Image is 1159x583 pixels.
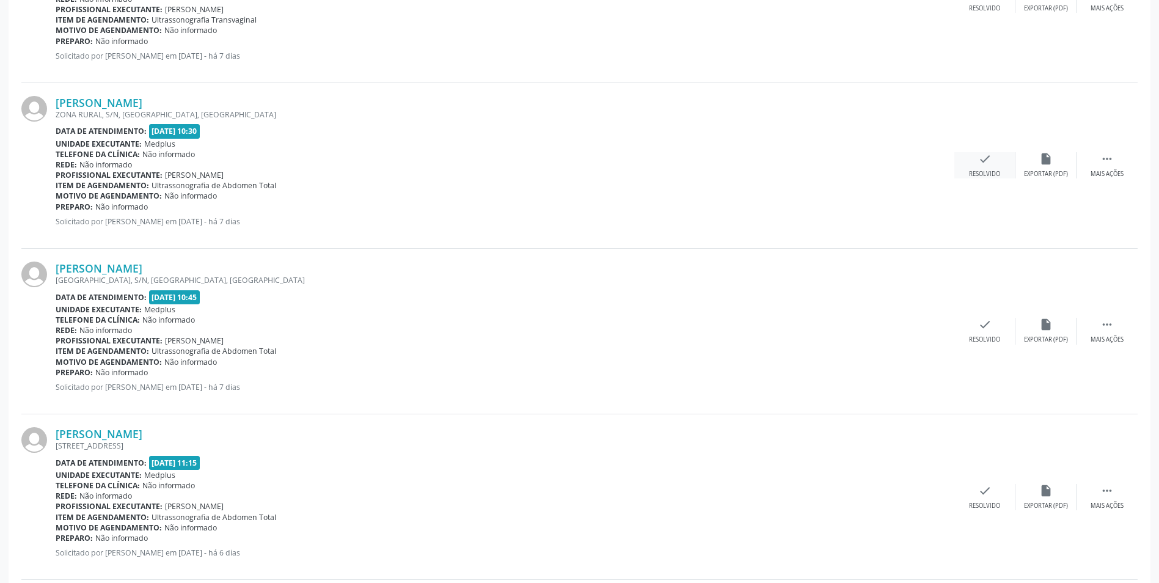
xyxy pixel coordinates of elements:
[1100,152,1114,166] i: 
[978,484,992,497] i: check
[56,304,142,315] b: Unidade executante:
[142,315,195,325] span: Não informado
[56,202,93,212] b: Preparo:
[165,335,224,346] span: [PERSON_NAME]
[56,216,954,227] p: Solicitado por [PERSON_NAME] em [DATE] - há 7 dias
[969,502,1000,510] div: Resolvido
[142,480,195,491] span: Não informado
[149,290,200,304] span: [DATE] 10:45
[56,180,149,191] b: Item de agendamento:
[56,109,954,120] div: ZONA RURAL, S/N, [GEOGRAPHIC_DATA], [GEOGRAPHIC_DATA]
[152,15,257,25] span: Ultrassonografia Transvaginal
[149,124,200,138] span: [DATE] 10:30
[142,149,195,159] span: Não informado
[165,170,224,180] span: [PERSON_NAME]
[56,159,77,170] b: Rede:
[56,522,162,533] b: Motivo de agendamento:
[56,367,93,378] b: Preparo:
[95,202,148,212] span: Não informado
[1091,170,1124,178] div: Mais ações
[79,491,132,501] span: Não informado
[978,152,992,166] i: check
[21,262,47,287] img: img
[1039,484,1053,497] i: insert_drive_file
[969,335,1000,344] div: Resolvido
[56,25,162,35] b: Motivo de agendamento:
[56,335,163,346] b: Profissional executante:
[95,367,148,378] span: Não informado
[56,458,147,468] b: Data de atendimento:
[56,533,93,543] b: Preparo:
[149,456,200,470] span: [DATE] 11:15
[144,304,175,315] span: Medplus
[1039,152,1053,166] i: insert_drive_file
[1091,4,1124,13] div: Mais ações
[56,15,149,25] b: Item de agendamento:
[56,96,142,109] a: [PERSON_NAME]
[95,533,148,543] span: Não informado
[56,441,954,451] div: [STREET_ADDRESS]
[1024,502,1068,510] div: Exportar (PDF)
[56,501,163,512] b: Profissional executante:
[79,159,132,170] span: Não informado
[1100,484,1114,497] i: 
[56,139,142,149] b: Unidade executante:
[164,357,217,367] span: Não informado
[1091,502,1124,510] div: Mais ações
[969,4,1000,13] div: Resolvido
[164,522,217,533] span: Não informado
[56,262,142,275] a: [PERSON_NAME]
[56,427,142,441] a: [PERSON_NAME]
[1024,335,1068,344] div: Exportar (PDF)
[79,325,132,335] span: Não informado
[152,346,276,356] span: Ultrassonografia de Abdomen Total
[56,36,93,46] b: Preparo:
[56,512,149,522] b: Item de agendamento:
[164,191,217,201] span: Não informado
[969,170,1000,178] div: Resolvido
[56,382,954,392] p: Solicitado por [PERSON_NAME] em [DATE] - há 7 dias
[144,470,175,480] span: Medplus
[56,357,162,367] b: Motivo de agendamento:
[152,512,276,522] span: Ultrassonografia de Abdomen Total
[56,292,147,302] b: Data de atendimento:
[56,4,163,15] b: Profissional executante:
[21,427,47,453] img: img
[56,275,954,285] div: [GEOGRAPHIC_DATA], S/N, [GEOGRAPHIC_DATA], [GEOGRAPHIC_DATA]
[56,315,140,325] b: Telefone da clínica:
[165,4,224,15] span: [PERSON_NAME]
[56,548,954,558] p: Solicitado por [PERSON_NAME] em [DATE] - há 6 dias
[1039,318,1053,331] i: insert_drive_file
[164,25,217,35] span: Não informado
[95,36,148,46] span: Não informado
[56,325,77,335] b: Rede:
[56,191,162,201] b: Motivo de agendamento:
[144,139,175,149] span: Medplus
[152,180,276,191] span: Ultrassonografia de Abdomen Total
[56,491,77,501] b: Rede:
[1024,170,1068,178] div: Exportar (PDF)
[56,149,140,159] b: Telefone da clínica:
[165,501,224,512] span: [PERSON_NAME]
[1100,318,1114,331] i: 
[56,126,147,136] b: Data de atendimento:
[21,96,47,122] img: img
[1091,335,1124,344] div: Mais ações
[56,51,954,61] p: Solicitado por [PERSON_NAME] em [DATE] - há 7 dias
[56,470,142,480] b: Unidade executante:
[978,318,992,331] i: check
[56,346,149,356] b: Item de agendamento:
[1024,4,1068,13] div: Exportar (PDF)
[56,480,140,491] b: Telefone da clínica:
[56,170,163,180] b: Profissional executante:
